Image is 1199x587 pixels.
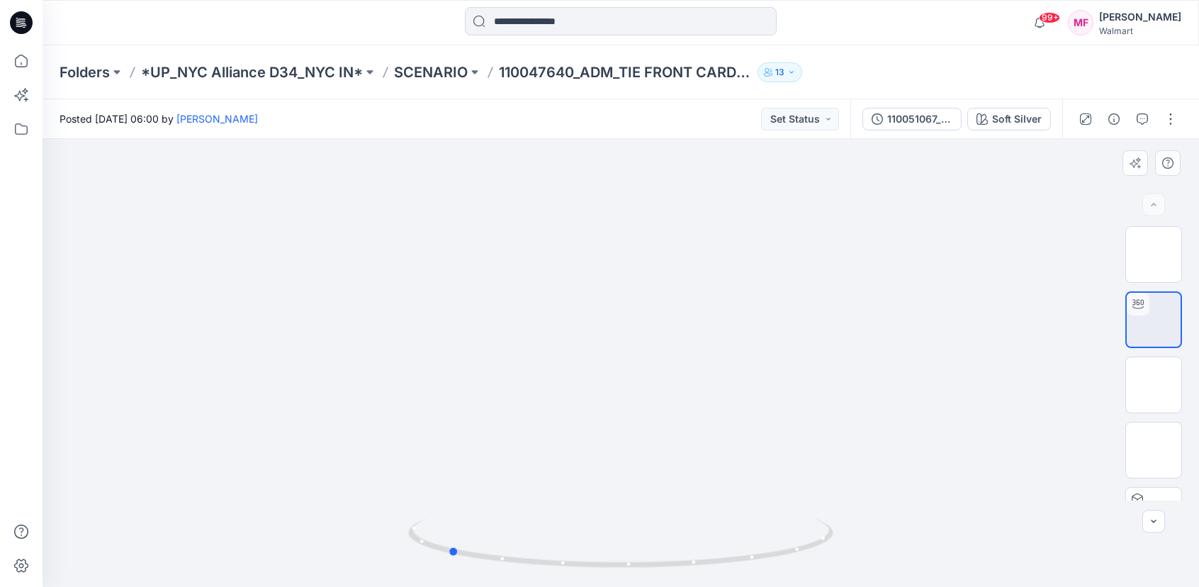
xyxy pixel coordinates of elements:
[967,108,1051,130] button: Soft Silver
[758,62,802,82] button: 13
[1039,12,1060,23] span: 99+
[141,62,363,82] a: *UP_NYC Alliance D34_NYC IN*
[1099,26,1181,36] div: Walmart
[1099,9,1181,26] div: [PERSON_NAME]
[499,62,752,82] p: 110047640_ADM_TIE FRONT CARDIGAN
[60,62,110,82] a: Folders
[1068,10,1093,35] div: MF
[176,113,258,125] a: [PERSON_NAME]
[992,111,1042,127] div: Soft Silver
[862,108,962,130] button: 110051067_ADM_TIE FRONT CARDIGAN-9-22
[775,65,784,80] p: 13
[394,62,468,82] a: SCENARIO
[887,111,952,127] div: 110051067_ADM_TIE FRONT CARDIGAN-9-22
[1103,108,1125,130] button: Details
[60,111,258,126] span: Posted [DATE] 06:00 by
